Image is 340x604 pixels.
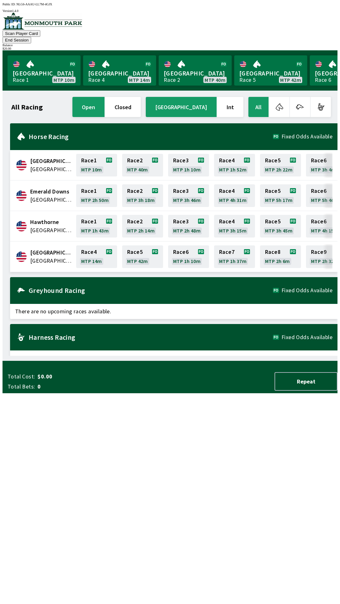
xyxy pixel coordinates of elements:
[30,196,72,204] span: United States
[311,198,338,203] span: MTP 5h 46m
[281,288,332,293] span: Fixed Odds Available
[129,77,150,82] span: MTP 14m
[8,383,35,390] span: Total Bets:
[81,188,97,193] span: Race 1
[173,198,201,203] span: MTP 3h 46m
[217,97,243,117] button: Int
[30,257,72,265] span: United States
[280,77,301,82] span: MTP 42m
[168,184,209,207] a: Race3MTP 3h 46m
[168,245,209,268] a: Race6MTP 1h 10m
[3,13,82,30] img: venue logo
[173,228,201,233] span: MTP 2h 48m
[127,259,148,264] span: MTP 42m
[248,97,269,117] button: All
[168,215,209,238] a: Race3MTP 2h 48m
[173,249,189,254] span: Race 6
[37,383,137,390] span: 0
[311,259,338,264] span: MTP 2h 32m
[205,77,225,82] span: MTP 40m
[311,228,338,233] span: MTP 4h 15m
[219,228,246,233] span: MTP 3h 15m
[311,158,326,163] span: Race 6
[127,219,143,224] span: Race 2
[159,55,232,86] a: [GEOGRAPHIC_DATA]Race 2MTP 40m
[239,69,302,77] span: [GEOGRAPHIC_DATA]
[265,249,280,254] span: Race 8
[88,69,151,77] span: [GEOGRAPHIC_DATA]
[127,167,148,172] span: MTP 40m
[214,154,255,176] a: Race4MTP 1h 52m
[214,245,255,268] a: Race7MTP 1h 37m
[260,215,301,238] a: Race5MTP 3h 45m
[265,188,280,193] span: Race 5
[280,378,332,385] span: Repeat
[30,187,72,196] span: Emerald Downs
[122,245,163,268] a: Race5MTP 42m
[219,188,235,193] span: Race 4
[164,77,180,82] div: Race 2
[265,259,290,264] span: MTP 2h 6m
[127,188,143,193] span: Race 2
[30,157,72,165] span: Canterbury Park
[311,219,326,224] span: Race 6
[8,55,81,86] a: [GEOGRAPHIC_DATA]Race 1MTP 10m
[30,218,72,226] span: Hawthorne
[122,154,163,176] a: Race2MTP 40m
[311,249,326,254] span: Race 9
[281,335,332,340] span: Fixed Odds Available
[81,167,102,172] span: MTP 10m
[239,77,256,82] div: Race 5
[81,219,97,224] span: Race 1
[16,3,52,6] span: NLG6-AAAU-LL7M-4GJX
[260,245,301,268] a: Race8MTP 2h 6m
[219,259,246,264] span: MTP 1h 37m
[8,373,35,380] span: Total Cost:
[275,372,337,391] button: Repeat
[265,219,280,224] span: Race 5
[13,77,29,82] div: Race 1
[122,215,163,238] a: Race2MTP 2h 14m
[311,188,326,193] span: Race 6
[127,249,143,254] span: Race 5
[29,335,273,340] h2: Harness Racing
[127,198,155,203] span: MTP 3h 18m
[311,167,336,172] span: MTP 3h 4m
[76,184,117,207] a: Race1MTP 2h 50m
[105,97,141,117] button: closed
[173,259,201,264] span: MTP 1h 10m
[88,77,105,82] div: Race 4
[10,350,337,366] span: There are no upcoming races available.
[173,158,189,163] span: Race 3
[265,228,292,233] span: MTP 3h 45m
[29,288,273,293] h2: Greyhound Racing
[3,43,337,47] div: Balance
[54,77,74,82] span: MTP 10m
[81,259,102,264] span: MTP 14m
[146,97,217,117] button: [GEOGRAPHIC_DATA]
[173,188,189,193] span: Race 3
[173,167,201,172] span: MTP 1h 10m
[122,184,163,207] a: Race2MTP 3h 18m
[81,249,97,254] span: Race 4
[81,228,109,233] span: MTP 1h 43m
[83,55,156,86] a: [GEOGRAPHIC_DATA]Race 4MTP 14m
[81,198,109,203] span: MTP 2h 50m
[265,158,280,163] span: Race 5
[219,158,235,163] span: Race 4
[81,158,97,163] span: Race 1
[76,154,117,176] a: Race1MTP 10m
[30,165,72,173] span: United States
[260,154,301,176] a: Race5MTP 2h 22m
[29,134,273,139] h2: Horse Racing
[219,219,235,224] span: Race 4
[3,3,337,6] div: Public ID:
[3,47,337,50] div: $ 20.00
[10,304,337,319] span: There are no upcoming races available.
[214,184,255,207] a: Race4MTP 4h 31m
[281,134,332,139] span: Fixed Odds Available
[234,55,307,86] a: [GEOGRAPHIC_DATA]Race 5MTP 42m
[315,77,331,82] div: Race 6
[3,30,40,37] button: Scan Player Card
[219,167,246,172] span: MTP 1h 52m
